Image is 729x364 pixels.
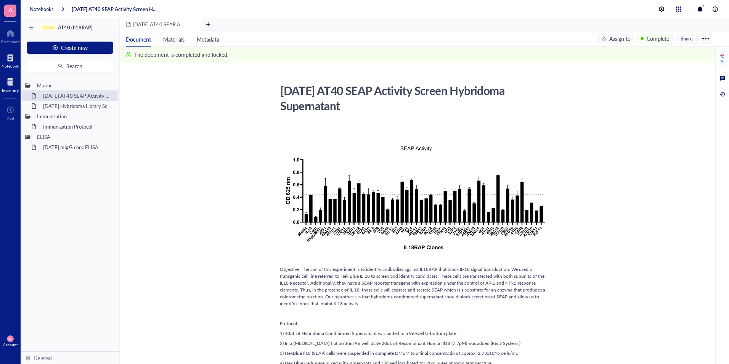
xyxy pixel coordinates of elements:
[277,81,548,115] div: [DATE] AT40 SEAP Activity Screen Hybridoma Supernatant
[27,60,113,72] button: Search
[34,80,115,91] div: Murine
[34,111,115,122] div: Immunization
[27,42,113,54] button: Create new
[2,52,19,68] a: Notebook
[40,142,115,153] div: [DATE] mIgG conc ELISA
[61,45,88,51] span: Create new
[126,35,151,43] span: Document
[8,5,13,14] span: A
[280,350,518,356] span: 3) HekBlue Il18 (SEAP) cells were suspended in complete DMEM to a final concentratin of approx. 2...
[34,132,115,142] div: ELISA
[66,63,82,69] span: Search
[72,6,158,13] a: [DATE] AT40 SEAP Activity Screen Hybridoma Supernatant
[676,34,698,43] button: Share
[58,24,93,31] span: AT40 (Il18RAP)
[2,88,19,93] div: Inventory
[681,35,693,42] span: Share
[280,266,546,307] span: Objective: The aim of this experiment is to identify antibodies against IL18RAP that block IL-18 ...
[3,342,18,347] div: Account
[721,59,724,63] div: AI
[2,76,19,93] a: Inventory
[280,320,298,327] span: Protocol:
[280,140,551,256] img: genemod-experiment-image
[1,27,20,44] a: Dashboard
[197,35,219,43] span: Metadata
[280,330,457,337] span: 1) 40uL of Hybridoma Conditioned Supernatant was added to a 96-well U-bottom plate.
[8,337,13,340] span: AC
[1,39,20,44] div: Dashboard
[2,64,19,68] div: Notebook
[34,354,52,362] div: Deleted
[134,50,228,59] div: The document is completed and locked.
[40,121,115,132] div: Immunization Protocol
[280,340,520,346] span: 2) In a [MEDICAL_DATA] flat bottom 96 well plate 20uL of Recombinant Human Il18 (7.7pM) was added...
[7,116,14,121] div: Add
[40,101,115,111] div: [DATE] Hybridoma Library Screen on HEK Blue IL18 Cells
[163,35,185,43] span: Materials
[30,6,54,13] a: Notebooks
[647,34,669,43] div: Complete
[609,34,631,43] div: Assign to
[40,90,115,101] div: [DATE] AT40 SEAP Activity Screen Hybridoma Supernatant
[42,25,53,30] div: AT40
